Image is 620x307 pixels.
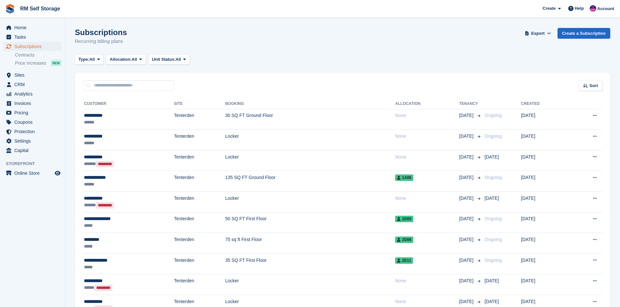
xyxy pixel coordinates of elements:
[459,154,475,160] span: [DATE]
[75,38,127,45] p: Recurring billing plans
[14,99,53,108] span: Invoices
[225,109,395,130] td: 30 SQ FT Ground Floor
[225,274,395,295] td: Locker
[558,28,610,39] a: Create a Subscription
[485,113,502,118] span: Ongoing
[225,253,395,274] td: 35 SQ FT First Floor
[485,134,502,139] span: Ongoing
[459,133,475,140] span: [DATE]
[225,233,395,254] td: 75 sq ft First Floor
[174,274,225,295] td: Tenterden
[521,109,568,130] td: [DATE]
[3,32,62,42] a: menu
[3,169,62,178] a: menu
[3,99,62,108] a: menu
[176,56,181,63] span: All
[485,154,499,160] span: [DATE]
[524,28,552,39] button: Export
[5,4,15,14] img: stora-icon-8386f47178a22dfd0bd8f6a31ec36ba5ce8667c1dd55bd0f319d3a0aa187defe.svg
[395,195,459,202] div: None
[225,212,395,233] td: 50 SQ FT First Floor
[75,28,127,37] h1: Subscriptions
[174,109,225,130] td: Tenterden
[395,154,459,160] div: None
[485,175,502,180] span: Ongoing
[18,3,63,14] a: RM Self Storage
[543,5,556,12] span: Create
[485,278,499,283] span: [DATE]
[14,42,53,51] span: Subscriptions
[531,30,544,37] span: Export
[3,89,62,98] a: menu
[174,212,225,233] td: Tenterden
[14,32,53,42] span: Tasks
[174,99,225,109] th: Site
[395,237,413,243] span: 2D06
[459,298,475,305] span: [DATE]
[174,253,225,274] td: Tenterden
[14,118,53,127] span: Coupons
[459,112,475,119] span: [DATE]
[78,56,90,63] span: Type:
[225,192,395,212] td: Locker
[14,70,53,80] span: Sites
[14,80,53,89] span: CRM
[395,99,459,109] th: Allocation
[485,237,502,242] span: Ongoing
[3,127,62,136] a: menu
[14,146,53,155] span: Capital
[575,5,584,12] span: Help
[14,136,53,146] span: Settings
[15,60,46,66] span: Price increases
[590,5,596,12] img: Roger Marsh
[3,146,62,155] a: menu
[597,6,614,12] span: Account
[395,174,413,181] span: 1A06
[485,299,499,304] span: [DATE]
[14,127,53,136] span: Protection
[225,99,395,109] th: Booking
[521,233,568,254] td: [DATE]
[589,83,598,89] span: Sort
[225,171,395,192] td: 135 SQ FT Ground Floor
[14,23,53,32] span: Home
[485,216,502,221] span: Ongoing
[521,130,568,150] td: [DATE]
[459,257,475,264] span: [DATE]
[521,192,568,212] td: [DATE]
[485,196,499,201] span: [DATE]
[459,99,482,109] th: Tenancy
[459,236,475,243] span: [DATE]
[174,233,225,254] td: Tenterden
[110,56,131,63] span: Allocation:
[521,253,568,274] td: [DATE]
[395,133,459,140] div: None
[3,136,62,146] a: menu
[6,160,65,167] span: Storefront
[15,59,62,67] a: Price increases NEW
[174,171,225,192] td: Tenterden
[395,277,459,284] div: None
[174,150,225,171] td: Tenterden
[3,118,62,127] a: menu
[395,298,459,305] div: None
[51,60,62,66] div: NEW
[459,174,475,181] span: [DATE]
[3,42,62,51] a: menu
[459,277,475,284] span: [DATE]
[106,54,146,65] button: Allocation: All
[459,215,475,222] span: [DATE]
[15,52,62,58] a: Contracts
[90,56,95,63] span: All
[54,169,62,177] a: Preview store
[225,150,395,171] td: Locker
[75,54,103,65] button: Type: All
[459,195,475,202] span: [DATE]
[14,108,53,117] span: Pricing
[395,112,459,119] div: None
[148,54,190,65] button: Unit Status: All
[395,257,413,264] span: 2E11
[174,130,225,150] td: Tenterden
[83,99,174,109] th: Customer
[521,274,568,295] td: [DATE]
